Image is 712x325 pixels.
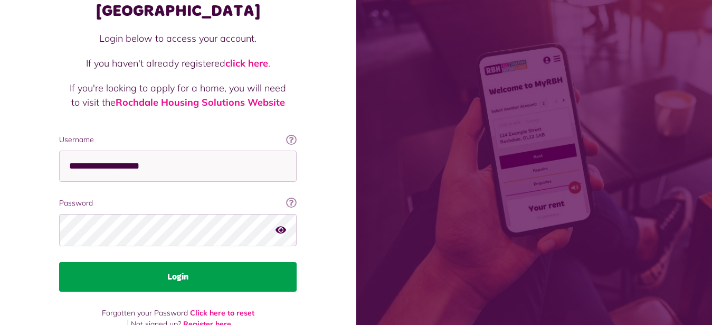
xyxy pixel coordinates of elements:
p: Login below to access your account. [70,31,286,45]
label: Username [59,134,297,145]
a: click here [225,57,268,69]
p: If you haven't already registered . [70,56,286,70]
span: Forgotten your Password [102,308,188,318]
a: Click here to reset [190,308,254,318]
a: Rochdale Housing Solutions Website [116,96,285,108]
label: Password [59,198,297,209]
p: If you're looking to apply for a home, you will need to visit the [70,81,286,109]
button: Login [59,262,297,292]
